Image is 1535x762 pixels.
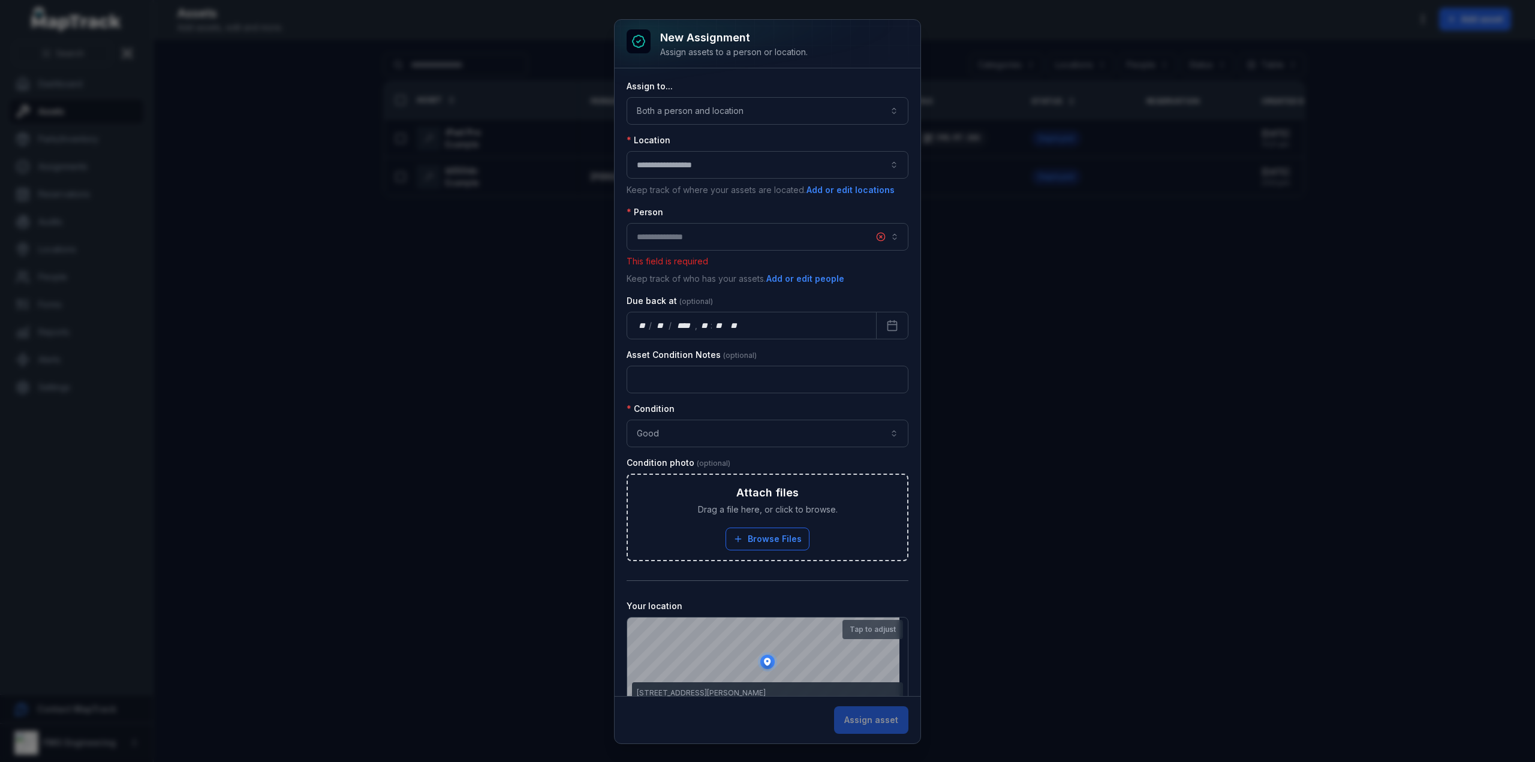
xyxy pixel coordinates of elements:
[736,484,799,501] h3: Attach files
[627,183,908,197] p: Keep track of where your assets are located.
[766,272,845,285] button: Add or edit people
[627,206,663,218] label: Person
[714,320,726,332] div: minute,
[627,403,675,415] label: Condition
[627,272,908,285] p: Keep track of who has your assets.
[673,320,695,332] div: year,
[627,618,899,707] canvas: Map
[627,457,730,469] label: Condition photo
[627,223,908,251] input: assignment-add:person-label
[653,320,669,332] div: month,
[637,688,766,697] span: [STREET_ADDRESS][PERSON_NAME]
[627,134,670,146] label: Location
[627,97,908,125] button: Both a person and location
[627,255,908,267] p: This field is required
[627,349,757,361] label: Asset Condition Notes
[649,320,653,332] div: /
[627,600,682,612] label: Your location
[806,183,895,197] button: Add or edit locations
[699,320,711,332] div: hour,
[627,420,908,447] button: Good
[695,320,699,332] div: ,
[698,504,838,516] span: Drag a file here, or click to browse.
[850,625,896,634] strong: Tap to adjust
[637,320,649,332] div: day,
[728,320,741,332] div: am/pm,
[660,46,808,58] div: Assign assets to a person or location.
[660,29,808,46] h3: New assignment
[669,320,673,332] div: /
[876,312,908,339] button: Calendar
[711,320,714,332] div: :
[627,295,713,307] label: Due back at
[726,528,809,550] button: Browse Files
[627,80,673,92] label: Assign to...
